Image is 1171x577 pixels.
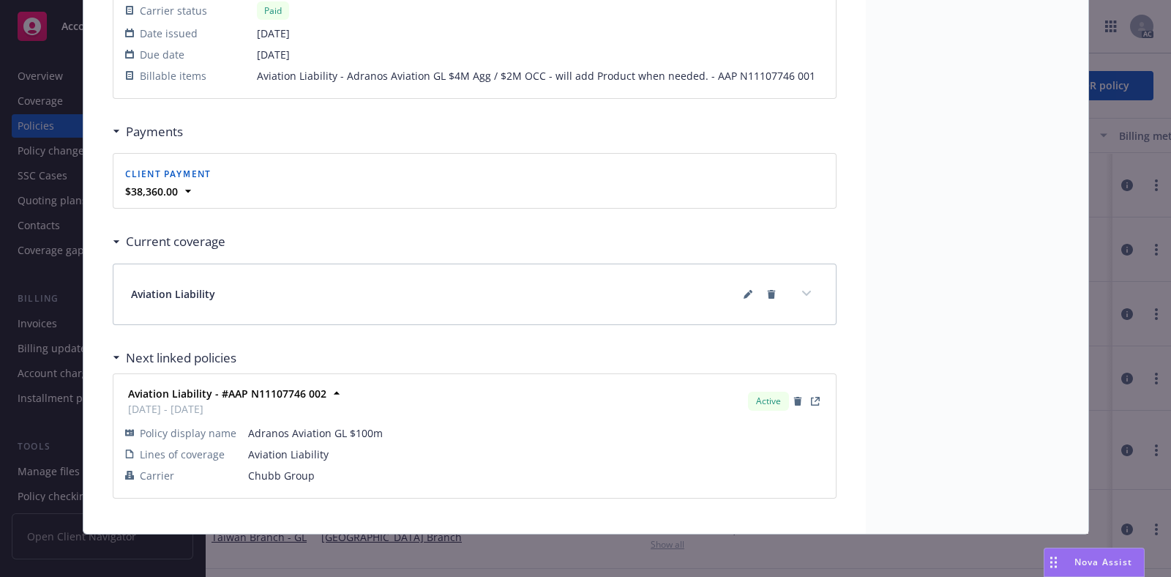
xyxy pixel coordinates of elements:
span: Carrier status [140,3,207,18]
strong: Aviation Liability - #AAP N11107746 002 [128,387,326,401]
span: Chubb Group [248,468,824,483]
div: Next linked policies [113,349,236,368]
strong: $38,360.00 [125,185,178,198]
span: Aviation Liability - Adranos Aviation GL $4M Agg / $2M OCC - will add Product when needed. - AAP ... [257,68,824,83]
div: Current coverage [113,232,225,251]
button: expand content [795,282,818,305]
span: [DATE] [257,26,824,41]
span: Nova Assist [1074,556,1132,568]
span: Aviation Liability [131,286,215,302]
span: [DATE] [257,47,824,62]
span: Aviation Liability [248,447,824,462]
span: Billable items [140,68,206,83]
span: Lines of coverage [140,447,225,462]
button: Nova Assist [1044,548,1145,577]
div: Drag to move [1044,548,1063,576]
span: Client payment [125,168,212,180]
span: Carrier [140,468,174,483]
span: [DATE] - [DATE] [128,401,326,417]
span: Active [754,395,783,408]
span: Adranos Aviation GL $100m [248,425,824,441]
span: Due date [140,47,184,62]
a: View Policy [807,392,824,410]
h3: Current coverage [126,232,225,251]
div: Paid [257,1,289,20]
span: Date issued [140,26,198,41]
h3: Payments [126,122,183,141]
span: Policy display name [140,425,236,441]
div: Payments [113,122,183,141]
h3: Next linked policies [126,349,236,368]
div: Aviation Liabilityexpand content [113,264,836,324]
